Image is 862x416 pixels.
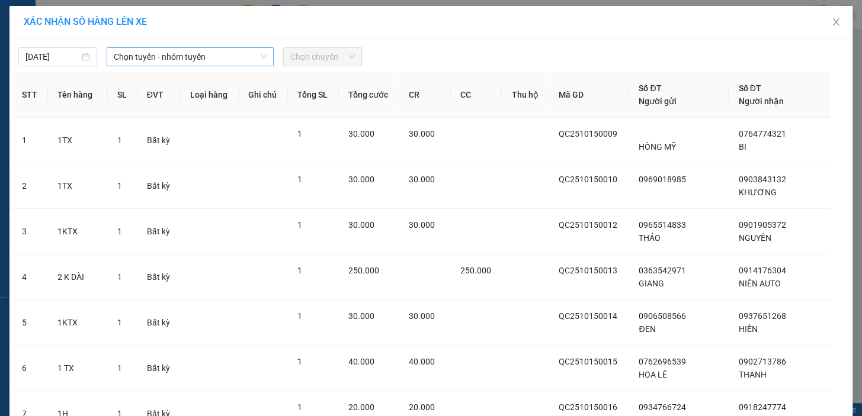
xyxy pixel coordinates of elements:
span: 1 [297,129,302,138]
td: 1 TX [48,346,108,391]
td: 5 [12,300,48,346]
span: QC2510150012 [559,220,617,230]
th: Loại hàng [181,72,239,118]
td: Bất kỳ [137,254,181,300]
th: Ghi chú [239,72,288,118]
span: GIANG [639,279,664,288]
span: 20.000 [409,402,435,412]
span: QC2510150013 [559,266,617,275]
span: Người gửi [639,96,677,106]
th: ĐVT [137,72,181,118]
th: Thu hộ [502,72,549,118]
span: 30.000 [409,220,435,230]
span: 0965514833 [639,220,686,230]
span: 1 [117,181,122,191]
span: QC2510150010 [559,175,617,184]
td: Bất kỳ [137,209,181,254]
span: 1 [117,227,122,236]
span: HIỀN [738,324,757,334]
span: Chọn tuyến - nhóm tuyến [114,48,267,66]
b: Phương Nam Express [15,6,65,82]
td: Bất kỳ [137,300,181,346]
span: NIÊN AUTO [738,279,780,288]
td: Bất kỳ [137,118,181,163]
span: 1 [117,272,122,282]
td: Bất kỳ [137,163,181,209]
span: 0918247774 [738,402,786,412]
span: Chọn chuyến [290,48,355,66]
th: Tổng SL [288,72,339,118]
td: 1TX [48,163,108,209]
span: QC2510150009 [559,129,617,138]
span: 1 [297,311,302,321]
span: 30.000 [409,311,435,321]
input: 15/10/2025 [25,50,79,63]
span: 30.000 [348,311,374,321]
th: Tên hàng [48,72,108,118]
span: 30.000 [348,129,374,138]
span: QC2510150014 [559,311,617,321]
span: BI [738,142,746,151]
span: 0764774321 [738,129,786,138]
span: 30.000 [409,175,435,184]
span: 0969018985 [639,175,686,184]
td: 6 [12,346,48,391]
th: Tổng cước [339,72,399,118]
span: 0762696539 [639,357,686,366]
span: 0903843132 [738,175,786,184]
span: 0914176304 [738,266,786,275]
span: 0906508566 [639,311,686,321]
li: 275F [PERSON_NAME], [GEOGRAPHIC_DATA][PERSON_NAME], [GEOGRAPHIC_DATA] [15,85,68,202]
span: 20.000 [348,402,374,412]
td: 3 [12,209,48,254]
button: Close [819,6,853,39]
span: Số ĐT [639,83,661,93]
span: KHƯƠNG [738,188,776,197]
td: 2 [12,163,48,209]
span: 250.000 [460,266,491,275]
span: QC2510150016 [559,402,617,412]
span: Người nhận [738,96,783,106]
span: 250.000 [348,266,379,275]
span: 0901905372 [738,220,786,230]
th: CC [451,72,502,118]
td: Bất kỳ [137,346,181,391]
span: HOA LÊ [639,370,667,379]
td: 1KTX [48,209,108,254]
span: 0934766724 [639,402,686,412]
span: 0363542971 [639,266,686,275]
span: QC2510150015 [559,357,617,366]
span: down [260,53,267,60]
span: NGUYÊN [738,233,771,243]
span: 1 [297,357,302,366]
span: 1 [117,318,122,327]
td: 2 K DÀI [48,254,108,300]
span: 0902713786 [738,357,786,366]
span: 30.000 [409,129,435,138]
span: environment [15,88,23,96]
td: 1KTX [48,300,108,346]
th: STT [12,72,48,118]
span: 1 [117,363,122,373]
td: 4 [12,254,48,300]
span: 0937651268 [738,311,786,321]
span: ĐEN [639,324,655,334]
td: 1TX [48,118,108,163]
span: 1 [297,266,302,275]
th: CR [399,72,451,118]
th: SL [108,72,137,118]
span: XÁC NHẬN SỐ HÀNG LÊN XE [24,16,147,27]
span: Số ĐT [738,83,761,93]
span: THANH [738,370,766,379]
span: 1 [297,402,302,412]
span: 30.000 [348,220,374,230]
span: 40.000 [409,357,435,366]
td: 1 [12,118,48,163]
span: 1 [297,175,302,184]
th: Mã GD [549,72,629,118]
span: HỒNG MỸ [639,142,676,151]
span: 40.000 [348,357,374,366]
span: 1 [297,220,302,230]
span: close [831,17,841,27]
span: THẢO [639,233,661,243]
